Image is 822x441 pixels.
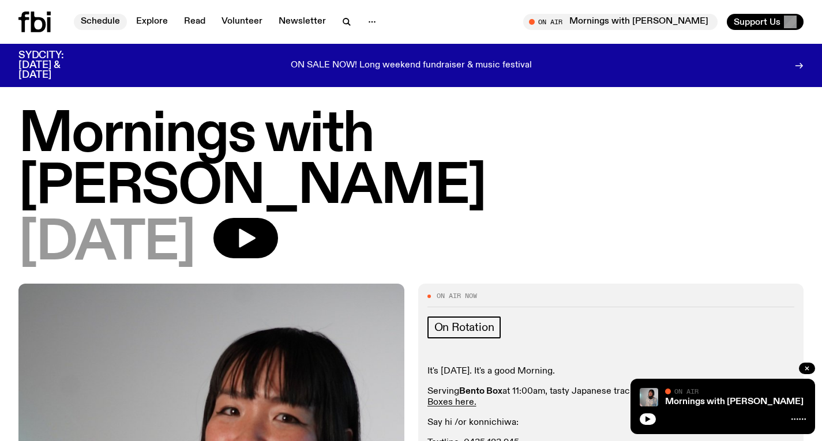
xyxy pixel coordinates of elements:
a: Newsletter [272,14,333,30]
span: On Air Now [437,293,477,299]
strong: Bento Box [459,387,502,396]
h3: SYDCITY: [DATE] & [DATE] [18,51,92,80]
span: On Rotation [434,321,494,334]
a: On Rotation [427,316,501,338]
a: Volunteer [215,14,269,30]
button: Support Us [727,14,804,30]
span: On Air [674,387,699,395]
a: Schedule [74,14,127,30]
h1: Mornings with [PERSON_NAME] [18,110,804,213]
img: Kana Frazer is smiling at the camera with her head tilted slightly to her left. She wears big bla... [640,388,658,406]
a: Explore [129,14,175,30]
a: Read [177,14,212,30]
p: It's [DATE]. It's a good Morning. [427,366,795,377]
p: Say hi /or konnichiwa: [427,417,795,428]
p: Serving at 11:00am, tasty Japanese tracks for you. [427,386,795,408]
a: Mornings with [PERSON_NAME] [665,397,804,406]
p: ON SALE NOW! Long weekend fundraiser & music festival [291,61,532,71]
span: [DATE] [18,218,195,270]
button: On AirMornings with [PERSON_NAME] [523,14,718,30]
span: Support Us [734,17,780,27]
